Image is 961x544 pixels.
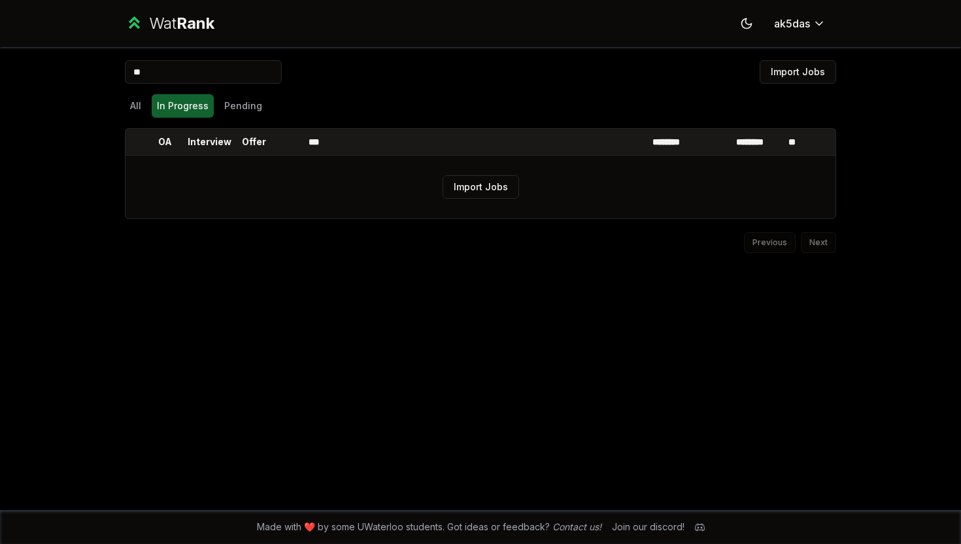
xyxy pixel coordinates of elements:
[257,520,601,534] span: Made with ❤️ by some UWaterloo students. Got ideas or feedback?
[760,60,836,84] button: Import Jobs
[188,135,231,148] p: Interview
[177,14,214,33] span: Rank
[443,175,519,199] button: Import Jobs
[158,135,172,148] p: OA
[552,521,601,532] a: Contact us!
[125,94,146,118] button: All
[774,16,810,31] span: ak5das
[242,135,266,148] p: Offer
[612,520,684,534] div: Join our discord!
[219,94,267,118] button: Pending
[125,13,214,34] a: WatRank
[764,12,836,35] button: ak5das
[152,94,214,118] button: In Progress
[149,13,214,34] div: Wat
